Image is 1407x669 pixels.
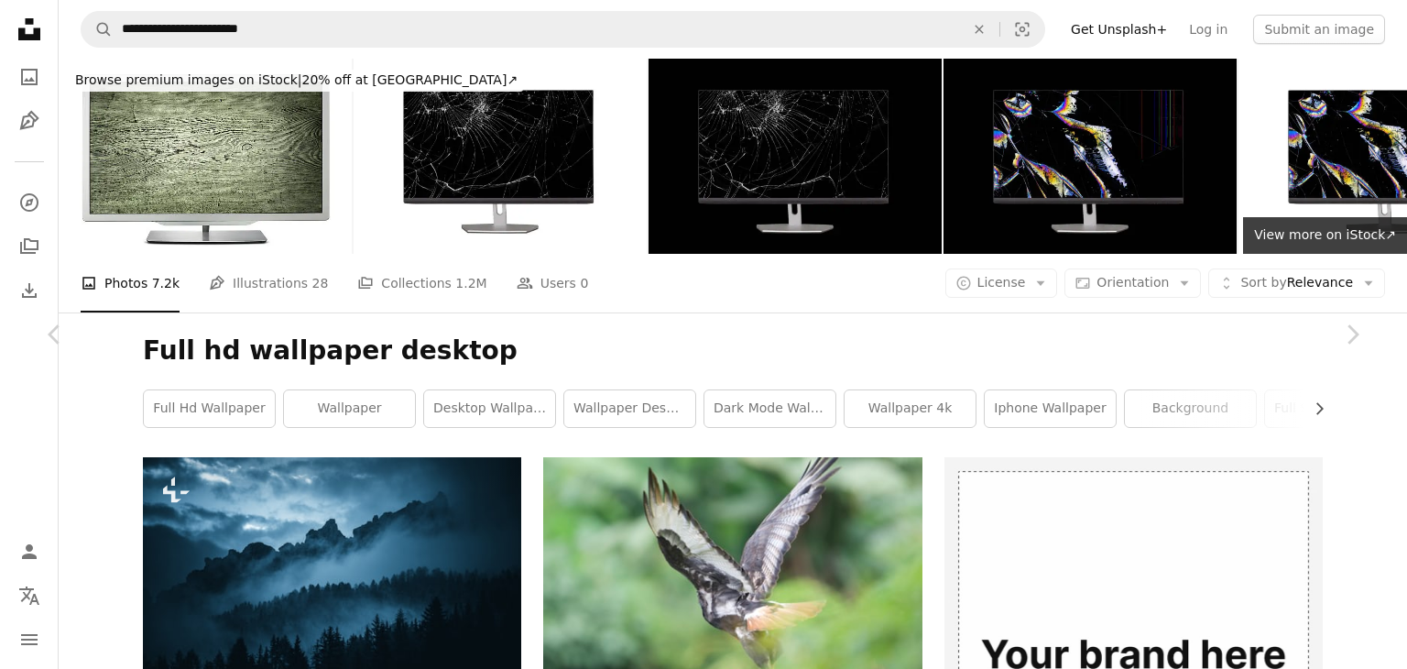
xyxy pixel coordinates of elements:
a: a mountain range covered in fog and clouds [143,563,521,579]
span: License [977,275,1026,290]
img: Wood Background in TV Screen [59,59,352,254]
a: View more on iStock↗ [1243,217,1407,254]
form: Find visuals sitewide [81,11,1045,48]
a: wallpaper 4k [845,390,976,427]
a: desktop wallpaper [424,390,555,427]
a: Log in [1178,15,1238,44]
a: wallpaper desktop [564,390,695,427]
a: Get Unsplash+ [1060,15,1178,44]
span: 1.2M [455,273,486,293]
a: Collections [11,228,48,265]
span: Orientation [1096,275,1169,290]
a: Log in / Sign up [11,533,48,570]
img: computer monitor with a broken screen isolated on a white background [354,59,647,254]
span: Sort by [1240,275,1286,290]
button: Clear [959,12,999,47]
a: Collections 1.2M [357,254,486,313]
a: background [1125,390,1256,427]
button: Language [11,577,48,614]
button: Submit an image [1253,15,1385,44]
span: 20% off at [GEOGRAPHIC_DATA] ↗ [75,72,518,87]
button: License [945,269,1058,298]
span: 28 [312,273,329,293]
span: Relevance [1240,274,1353,292]
button: Sort byRelevance [1208,269,1385,298]
button: Orientation [1064,269,1201,298]
a: a bird flying in the air [543,575,922,591]
a: Illustrations [11,103,48,139]
span: Browse premium images on iStock | [75,72,301,87]
button: Search Unsplash [82,12,113,47]
a: Next [1297,247,1407,422]
a: Explore [11,184,48,221]
h1: Full hd wallpaper desktop [143,334,1323,367]
a: iphone wallpaper [985,390,1116,427]
span: View more on iStock ↗ [1254,227,1396,242]
img: flowing crystals in the form of colored stripes and cracks on the broken screen of a liquid cryst... [943,59,1237,254]
a: full screen wallpaper [1265,390,1396,427]
span: 0 [580,273,588,293]
img: computer monitor with a broken screen isolated on a black background [649,59,942,254]
a: Illustrations 28 [209,254,328,313]
button: Visual search [1000,12,1044,47]
a: Users 0 [517,254,589,313]
a: wallpaper [284,390,415,427]
a: Browse premium images on iStock|20% off at [GEOGRAPHIC_DATA]↗ [59,59,534,103]
button: Menu [11,621,48,658]
a: dark mode wallpaper [704,390,835,427]
a: full hd wallpaper [144,390,275,427]
a: Photos [11,59,48,95]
